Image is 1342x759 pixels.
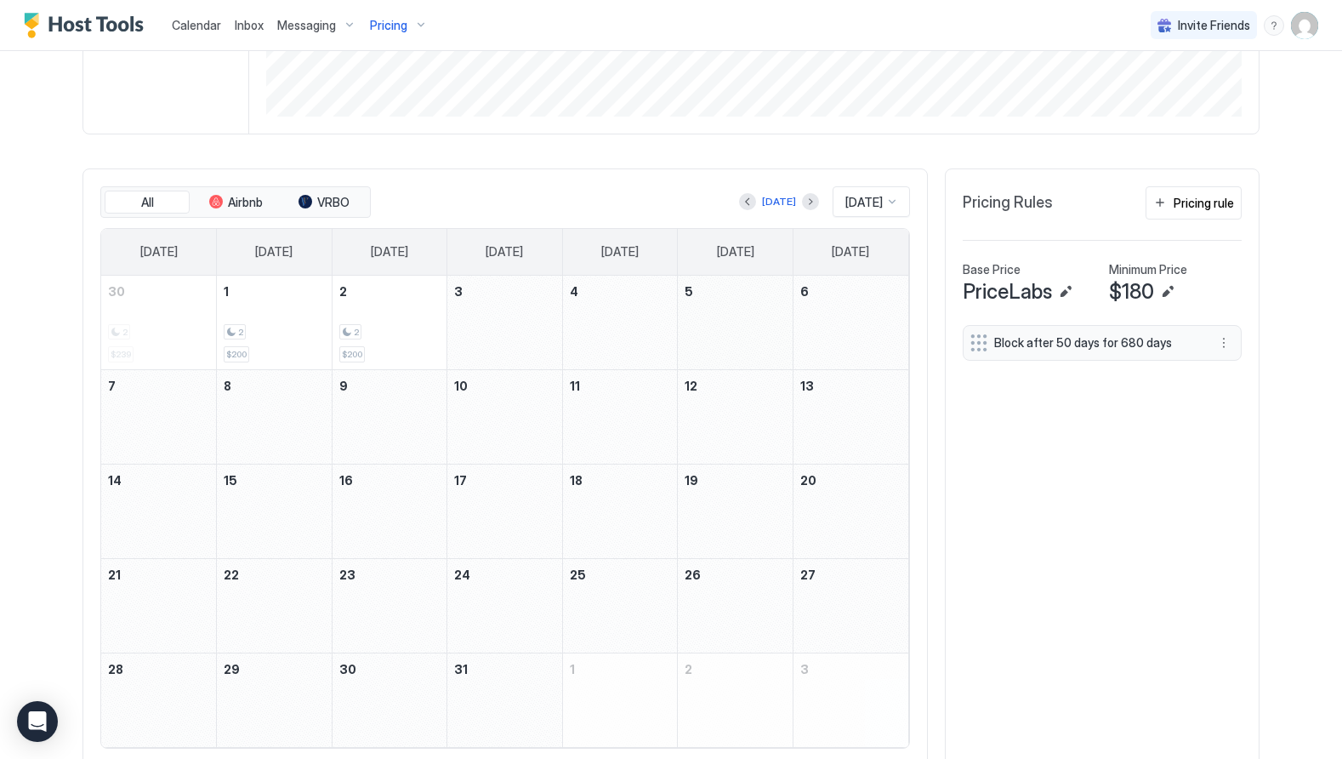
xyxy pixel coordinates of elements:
[678,370,793,402] a: December 12, 2025
[454,379,468,393] span: 10
[563,370,678,402] a: December 11, 2025
[563,653,678,685] a: January 1, 2026
[235,16,264,34] a: Inbox
[217,369,333,464] td: December 8, 2025
[678,369,793,464] td: December 12, 2025
[105,191,190,214] button: All
[685,284,693,299] span: 5
[333,653,447,685] a: December 30, 2025
[217,653,333,747] td: December 29, 2025
[454,473,467,488] span: 17
[832,244,869,260] span: [DATE]
[101,369,217,464] td: December 7, 2025
[1214,333,1234,353] button: More options
[226,349,247,360] span: $200
[24,13,151,38] a: Host Tools Logo
[759,191,799,212] button: [DATE]
[1214,333,1234,353] div: menu
[685,568,701,582] span: 26
[562,369,678,464] td: December 11, 2025
[447,653,563,747] td: December 31, 2025
[1264,15,1284,36] div: menu
[1174,194,1234,212] div: Pricing rule
[800,568,816,582] span: 27
[255,244,293,260] span: [DATE]
[339,662,356,676] span: 30
[562,276,678,370] td: December 4, 2025
[224,284,229,299] span: 1
[101,276,216,307] a: November 30, 2025
[601,244,639,260] span: [DATE]
[963,279,1052,305] span: PriceLabs
[217,559,332,591] a: December 22, 2025
[678,464,793,558] td: December 19, 2025
[277,18,336,33] span: Messaging
[333,465,447,496] a: December 16, 2025
[802,193,819,210] button: Next month
[800,662,809,676] span: 3
[108,568,121,582] span: 21
[447,559,562,591] a: December 24, 2025
[486,244,523,260] span: [DATE]
[217,276,333,370] td: December 1, 2025
[172,18,221,32] span: Calendar
[469,229,540,275] a: Wednesday
[793,653,908,685] a: January 3, 2026
[678,465,793,496] a: December 19, 2025
[793,558,908,653] td: December 27, 2025
[570,379,580,393] span: 11
[228,195,263,210] span: Airbnb
[793,465,908,496] a: December 20, 2025
[700,229,771,275] a: Friday
[1109,279,1154,305] span: $180
[332,276,447,370] td: December 2, 2025
[354,229,425,275] a: Tuesday
[678,653,793,685] a: January 2, 2026
[793,464,908,558] td: December 20, 2025
[685,473,698,488] span: 19
[994,335,1197,351] span: Block after 50 days for 680 days
[800,284,809,299] span: 6
[332,464,447,558] td: December 16, 2025
[217,276,332,307] a: December 1, 2025
[281,191,367,214] button: VRBO
[332,653,447,747] td: December 30, 2025
[800,379,814,393] span: 13
[238,327,243,338] span: 2
[100,186,371,219] div: tab-group
[447,370,562,402] a: December 10, 2025
[224,568,239,582] span: 22
[678,559,793,591] a: December 26, 2025
[717,244,754,260] span: [DATE]
[570,662,575,676] span: 1
[101,558,217,653] td: December 21, 2025
[108,473,122,488] span: 14
[108,284,125,299] span: 30
[193,191,278,214] button: Airbnb
[584,229,656,275] a: Thursday
[563,276,678,307] a: December 4, 2025
[815,229,886,275] a: Saturday
[140,244,178,260] span: [DATE]
[685,379,697,393] span: 12
[333,276,447,307] a: December 2, 2025
[793,369,908,464] td: December 13, 2025
[678,276,793,307] a: December 5, 2025
[332,558,447,653] td: December 23, 2025
[963,325,1242,361] div: Block after 50 days for 680 days menu
[217,370,332,402] a: December 8, 2025
[1157,282,1178,302] button: Edit
[678,276,793,370] td: December 5, 2025
[562,653,678,747] td: January 1, 2026
[1178,18,1250,33] span: Invite Friends
[562,464,678,558] td: December 18, 2025
[339,473,353,488] span: 16
[762,194,796,209] div: [DATE]
[447,276,562,307] a: December 3, 2025
[235,18,264,32] span: Inbox
[739,193,756,210] button: Previous month
[339,284,347,299] span: 2
[224,379,231,393] span: 8
[447,464,563,558] td: December 17, 2025
[793,276,908,370] td: December 6, 2025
